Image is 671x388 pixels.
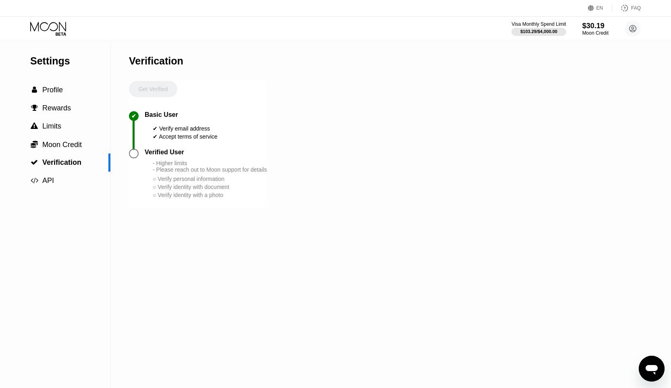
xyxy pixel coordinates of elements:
[30,55,110,67] div: Settings
[42,122,61,130] span: Limits
[31,104,38,112] span: 
[631,5,641,11] div: FAQ
[131,113,136,119] div: ✔
[42,104,71,112] span: Rewards
[520,29,557,34] div: $103.29 / $4,000.00
[145,149,184,156] div: Verified User
[153,160,267,173] div: - Higher limits - Please reach out to Moon support for details
[145,111,178,118] div: Basic User
[31,122,38,130] span: 
[153,125,218,132] div: ✔ Verify email address
[30,86,38,93] div: 
[153,184,267,190] div: ○ Verify identity with document
[153,133,218,140] div: ✔ Accept terms of service
[153,192,267,198] div: ○ Verify identity with a photo
[639,356,665,382] iframe: Button to launch messaging window
[30,140,38,148] div: 
[42,86,63,94] span: Profile
[582,22,609,36] div: $30.19Moon Credit
[42,141,82,149] span: Moon Credit
[582,30,609,36] div: Moon Credit
[613,4,641,12] div: FAQ
[30,122,38,130] div: 
[129,55,183,67] div: Verification
[42,158,81,166] span: Verification
[153,176,267,182] div: ○ Verify personal information
[31,159,38,166] span: 
[511,21,566,27] div: Visa Monthly Spend Limit
[511,21,566,36] div: Visa Monthly Spend Limit$103.29/$4,000.00
[32,86,37,93] span: 
[31,177,38,184] span: 
[31,140,38,148] span: 
[42,176,54,185] span: API
[582,22,609,30] div: $30.19
[30,177,38,184] div: 
[588,4,613,12] div: EN
[30,159,38,166] div: 
[596,5,603,11] div: EN
[30,104,38,112] div: 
